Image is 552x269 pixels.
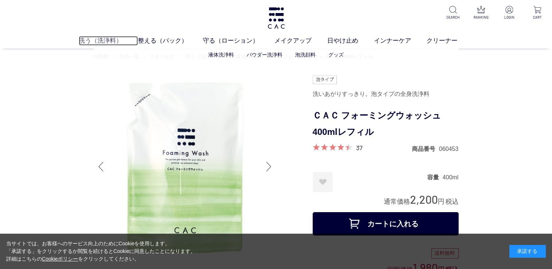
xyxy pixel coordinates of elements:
[443,174,459,181] dd: 400ml
[472,6,490,20] a: RANKING
[328,52,344,58] a: グッズ
[444,6,462,20] a: SEARCH
[313,212,459,235] button: カートに入れる
[313,172,333,192] a: お気に入りに登録する
[439,145,458,153] dd: 060453
[384,198,410,205] span: 通常価格
[267,7,286,29] img: logo
[79,36,138,46] a: 洗う（洗浄料）
[528,6,546,20] a: CART
[247,52,282,58] a: パウダー洗浄料
[203,36,274,46] a: 守る（ローション）
[327,36,374,46] a: 日やけ止め
[438,198,444,205] span: 円
[313,75,337,84] img: 泡タイプ
[500,15,518,20] p: LOGIN
[444,15,462,20] p: SEARCH
[528,15,546,20] p: CART
[274,36,327,46] a: メイクアップ
[295,52,316,58] a: 泡洗顔料
[313,108,459,140] h1: ＣＡＣ フォーミングウォッシュ400mlレフィル
[412,145,439,153] dt: 商品番号
[208,52,234,58] a: 液体洗浄料
[427,174,443,181] dt: 容量
[313,88,459,100] div: 洗いあがりすっきり。泡タイプの全身洗浄料
[138,36,203,46] a: 整える（パック）
[426,36,473,46] a: クリーナー
[374,36,427,46] a: インナーケア
[356,144,363,152] a: 37
[445,198,459,205] span: 税込
[472,15,490,20] p: RANKING
[6,240,196,263] div: 当サイトでは、お客様へのサービス向上のためにCookieを使用します。 「承諾する」をクリックするか閲覧を続けるとCookieに同意したことになります。 詳細はこちらの をクリックしてください。
[410,192,438,206] span: 2,200
[94,75,276,258] img: ＣＡＣ フォーミングウォッシュ400mlレフィル
[500,6,518,20] a: LOGIN
[509,245,546,258] div: 承諾する
[42,256,78,262] a: Cookieポリシー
